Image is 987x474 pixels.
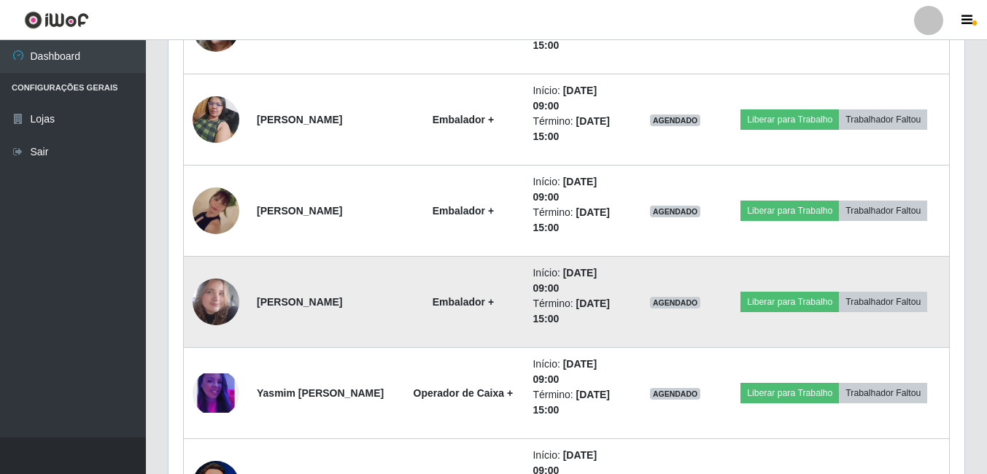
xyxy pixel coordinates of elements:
[839,201,927,221] button: Trabalhador Faltou
[533,83,622,114] li: Início:
[193,88,239,150] img: 1749692047494.jpeg
[839,383,927,403] button: Trabalhador Faltou
[257,296,342,308] strong: [PERSON_NAME]
[839,292,927,312] button: Trabalhador Faltou
[533,387,622,418] li: Término:
[433,296,494,308] strong: Embalador +
[193,169,239,252] img: 1705758953122.jpeg
[24,11,89,29] img: CoreUI Logo
[740,109,839,130] button: Liberar para Trabalho
[650,388,701,400] span: AGENDADO
[533,265,622,296] li: Início:
[533,267,597,294] time: [DATE] 09:00
[433,114,494,125] strong: Embalador +
[533,85,597,112] time: [DATE] 09:00
[533,357,622,387] li: Início:
[533,205,622,236] li: Término:
[193,373,239,413] img: 1704253310544.jpeg
[533,296,622,327] li: Término:
[414,387,514,399] strong: Operador de Caixa +
[650,206,701,217] span: AGENDADO
[257,114,342,125] strong: [PERSON_NAME]
[257,387,384,399] strong: Yasmim [PERSON_NAME]
[839,109,927,130] button: Trabalhador Faltou
[257,205,342,217] strong: [PERSON_NAME]
[533,174,622,205] li: Início:
[740,201,839,221] button: Liberar para Trabalho
[193,274,239,329] img: 1753661041208.jpeg
[650,297,701,308] span: AGENDADO
[650,114,701,126] span: AGENDADO
[433,205,494,217] strong: Embalador +
[533,176,597,203] time: [DATE] 09:00
[740,292,839,312] button: Liberar para Trabalho
[533,114,622,144] li: Término:
[740,383,839,403] button: Liberar para Trabalho
[533,358,597,385] time: [DATE] 09:00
